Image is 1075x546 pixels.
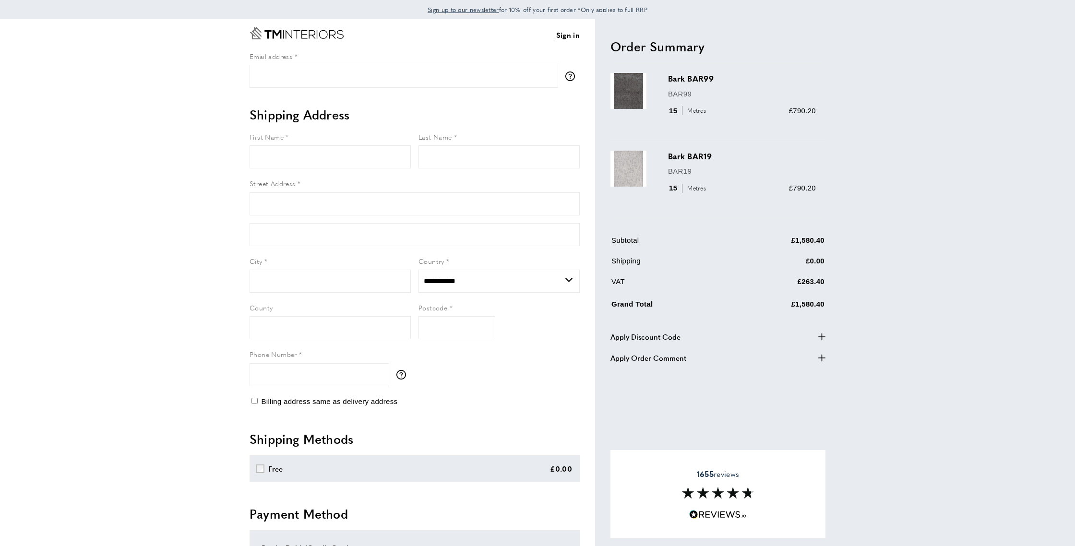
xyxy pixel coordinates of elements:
input: Billing address same as delivery address [251,398,258,404]
button: More information [565,71,580,81]
span: Metres [682,184,708,193]
span: Metres [682,106,708,115]
button: More information [396,370,411,380]
div: 15 [668,182,709,194]
a: Sign up to our newsletter [428,5,499,14]
p: BAR19 [668,166,816,177]
div: 15 [668,105,709,117]
h2: Shipping Methods [250,430,580,448]
span: County [250,303,273,312]
td: Shipping [611,255,729,274]
span: Apply Discount Code [610,331,681,343]
span: Last Name [418,132,452,142]
span: reviews [697,469,739,479]
span: Postcode [418,303,447,312]
span: Street Address [250,178,296,188]
h2: Payment Method [250,505,580,522]
span: £790.20 [789,184,816,192]
a: Go to Home page [250,27,344,39]
span: First Name [250,132,284,142]
td: VAT [611,276,729,295]
img: Reviews.io 5 stars [689,510,747,519]
span: for 10% off your first order *Only applies to full RRP [428,5,647,14]
strong: 1655 [697,468,714,479]
td: Subtotal [611,235,729,253]
span: City [250,256,263,266]
span: Phone Number [250,349,297,359]
h3: Bark BAR19 [668,151,816,162]
img: Bark BAR19 [610,151,646,187]
img: Reviews section [682,487,754,499]
img: Bark BAR99 [610,73,646,109]
span: Email address [250,51,292,61]
span: Country [418,256,444,266]
h2: Order Summary [610,38,825,55]
td: £1,580.40 [730,297,824,317]
td: £263.40 [730,276,824,295]
h2: Shipping Address [250,106,580,123]
p: BAR99 [668,88,816,100]
div: Free [268,463,283,475]
a: Sign in [556,29,580,41]
td: Grand Total [611,297,729,317]
td: £0.00 [730,255,824,274]
h3: Bark BAR99 [668,73,816,84]
span: Billing address same as delivery address [261,397,397,405]
span: £790.20 [789,107,816,115]
td: £1,580.40 [730,235,824,253]
span: Apply Order Comment [610,352,686,364]
div: £0.00 [550,463,573,475]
